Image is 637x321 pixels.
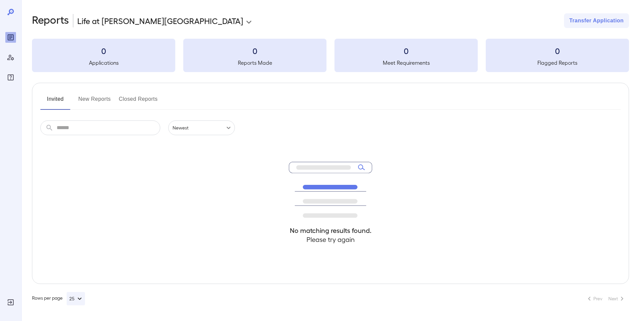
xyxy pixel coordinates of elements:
button: 25 [67,292,85,305]
summary: 0Applications0Reports Made0Meet Requirements0Flagged Reports [32,39,629,72]
div: Newest [168,120,235,135]
p: Life at [PERSON_NAME][GEOGRAPHIC_DATA] [77,15,243,26]
div: Rows per page [32,292,85,305]
h5: Flagged Reports [486,59,629,67]
button: Closed Reports [119,94,158,110]
h3: 0 [32,45,175,56]
nav: pagination navigation [582,293,629,304]
div: Log Out [5,297,16,308]
h3: 0 [183,45,326,56]
button: Transfer Application [564,13,629,28]
h4: No matching results found. [289,226,372,235]
div: Reports [5,32,16,43]
h4: Please try again [289,235,372,244]
h5: Meet Requirements [334,59,478,67]
h3: 0 [334,45,478,56]
div: FAQ [5,72,16,83]
h5: Reports Made [183,59,326,67]
button: Invited [40,94,70,110]
h2: Reports [32,13,69,28]
button: New Reports [78,94,111,110]
div: Manage Users [5,52,16,63]
h5: Applications [32,59,175,67]
h3: 0 [486,45,629,56]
